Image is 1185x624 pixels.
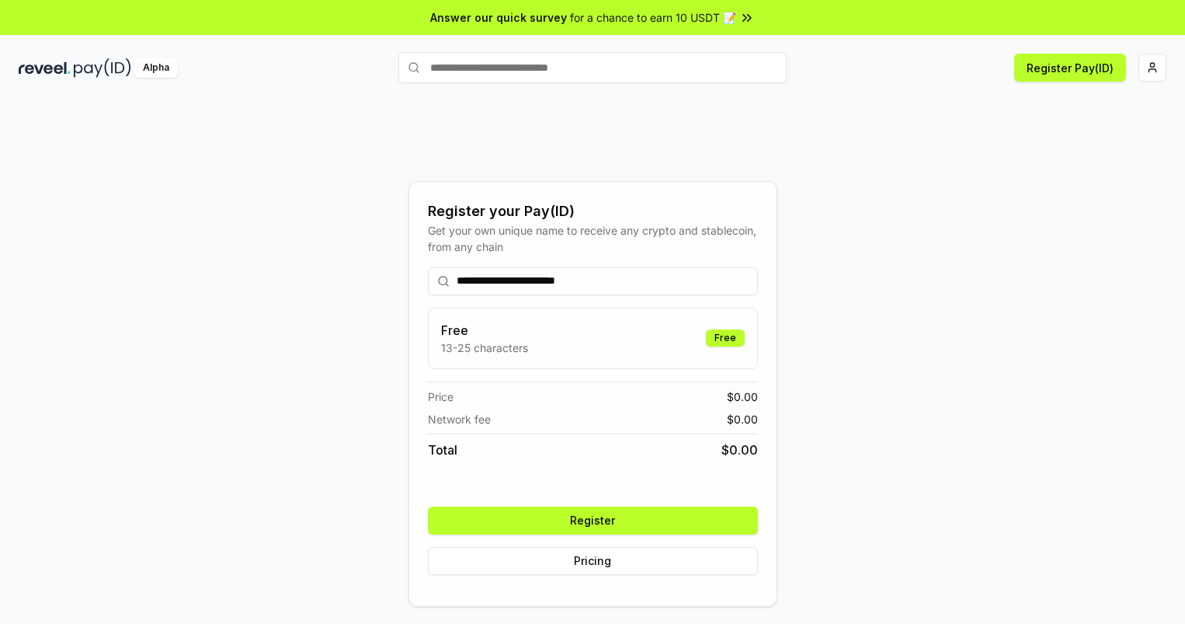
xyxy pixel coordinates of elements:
[428,389,453,405] span: Price
[706,329,745,347] div: Free
[721,441,758,459] span: $ 0.00
[570,9,736,26] span: for a chance to earn 10 USDT 📝
[727,389,758,405] span: $ 0.00
[428,200,758,222] div: Register your Pay(ID)
[428,441,457,459] span: Total
[428,507,758,535] button: Register
[428,222,758,255] div: Get your own unique name to receive any crypto and stablecoin, from any chain
[19,58,71,78] img: reveel_dark
[430,9,567,26] span: Answer our quick survey
[1014,54,1126,82] button: Register Pay(ID)
[428,411,491,427] span: Network fee
[134,58,178,78] div: Alpha
[727,411,758,427] span: $ 0.00
[428,547,758,575] button: Pricing
[441,321,528,340] h3: Free
[441,340,528,356] p: 13-25 characters
[74,58,131,78] img: pay_id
